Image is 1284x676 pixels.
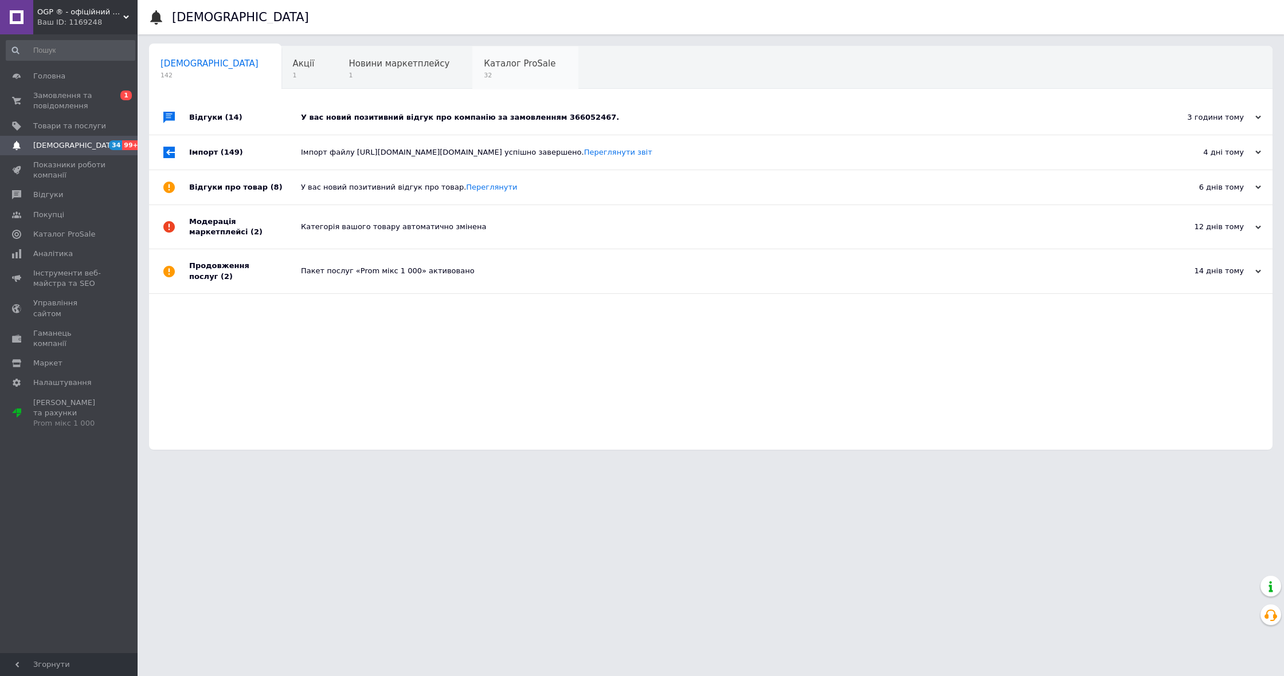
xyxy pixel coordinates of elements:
span: (14) [225,113,242,121]
div: 4 дні тому [1146,147,1261,158]
div: У вас новий позитивний відгук про компанію за замовленням 366052467. [301,112,1146,123]
div: 14 днів тому [1146,266,1261,276]
span: Головна [33,71,65,81]
span: [DEMOGRAPHIC_DATA] [33,140,118,151]
span: [PERSON_NAME] та рахунки [33,398,106,429]
span: Маркет [33,358,62,368]
div: Імпорт [189,135,301,170]
span: Управління сайтом [33,298,106,319]
div: Відгуки про товар [189,170,301,205]
a: Переглянути [466,183,517,191]
div: Продовження послуг [189,249,301,293]
div: 12 днів тому [1146,222,1261,232]
span: Акції [293,58,315,69]
span: [DEMOGRAPHIC_DATA] [160,58,259,69]
div: Prom мікс 1 000 [33,418,106,429]
div: Відгуки [189,100,301,135]
a: Переглянути звіт [584,148,652,156]
div: 6 днів тому [1146,182,1261,192]
span: Інструменти веб-майстра та SEO [33,268,106,289]
span: 142 [160,71,259,80]
span: Аналітика [33,249,73,259]
span: (8) [271,183,283,191]
div: 3 години тому [1146,112,1261,123]
span: 1 [120,91,132,100]
span: 1 [349,71,449,80]
span: Каталог ProSale [33,229,95,239]
span: Гаманець компанії [33,328,106,349]
span: 1 [293,71,315,80]
span: 32 [484,71,555,80]
span: Відгуки [33,190,63,200]
span: 34 [109,140,122,150]
span: Замовлення та повідомлення [33,91,106,111]
div: У вас новий позитивний відгук про товар. [301,182,1146,192]
span: Налаштування [33,378,92,388]
div: Ваш ID: 1169248 [37,17,138,27]
span: Каталог ProSale [484,58,555,69]
span: Новини маркетплейсу [349,58,449,69]
div: Пакет послуг «Prom мікс 1 000» активовано [301,266,1146,276]
h1: [DEMOGRAPHIC_DATA] [172,10,309,24]
span: Покупці [33,210,64,220]
span: (2) [221,272,233,281]
span: (149) [221,148,243,156]
span: OGP ® - офіційний магазин бренду на промі [37,7,123,17]
input: Пошук [6,40,135,61]
span: Показники роботи компанії [33,160,106,180]
span: Товари та послуги [33,121,106,131]
div: Імпорт файлу [URL][DOMAIN_NAME][DOMAIN_NAME] успішно завершено. [301,147,1146,158]
div: Категорія вашого товару автоматично змінена [301,222,1146,232]
div: Модерація маркетплейсі [189,205,301,249]
span: (2) [250,227,263,236]
span: 99+ [122,140,141,150]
